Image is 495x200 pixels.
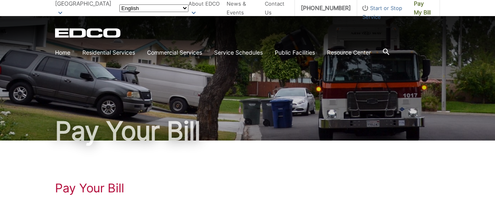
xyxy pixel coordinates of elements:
select: Select a language [119,4,188,12]
h1: Pay Your Bill [55,181,440,195]
a: EDCD logo. Return to the homepage. [55,28,122,38]
a: Resource Center [327,48,371,57]
a: Public Facilities [275,48,315,57]
a: Service Schedules [214,48,263,57]
h1: Pay Your Bill [55,118,440,144]
a: Home [55,48,70,57]
a: Commercial Services [147,48,202,57]
a: Residential Services [82,48,135,57]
